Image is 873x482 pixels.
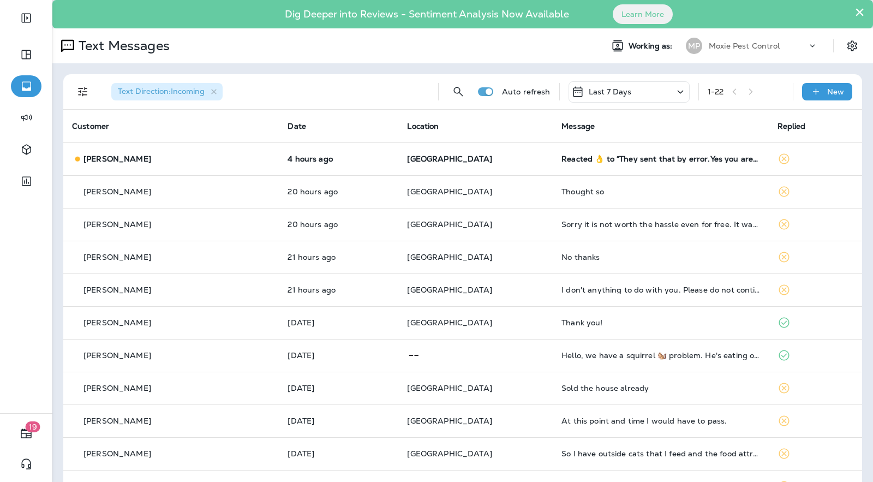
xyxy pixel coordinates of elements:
div: Sorry it is not worth the hassle even for free. It wasn't the job you did for us it was your cons... [561,220,760,229]
button: Expand Sidebar [11,7,41,29]
span: [GEOGRAPHIC_DATA] [407,219,492,229]
div: I don't anything to do with you. Please do not continue to contact me. [561,285,760,294]
button: Learn More [613,4,673,24]
p: Sep 23, 2025 02:46 PM [288,351,390,360]
span: Date [288,121,306,131]
span: [GEOGRAPHIC_DATA] [407,187,492,197]
p: [PERSON_NAME] [83,154,151,163]
p: Last 7 Days [589,87,632,96]
div: Sold the house already [561,384,760,392]
p: Dig Deeper into Reviews - Sentiment Analysis Now Available [253,13,601,16]
span: Customer [72,121,109,131]
span: [GEOGRAPHIC_DATA] [407,318,492,328]
div: 1 - 22 [708,87,724,96]
div: Thank you! [561,318,760,327]
p: Sep 23, 2025 09:29 PM [288,318,390,327]
span: Working as: [629,41,675,51]
div: MP [686,38,702,54]
div: Text Direction:Incoming [111,83,223,100]
button: 19 [11,423,41,444]
p: Sep 23, 2025 01:48 PM [288,384,390,392]
div: No thanks [561,253,760,261]
button: Search Messages [447,81,469,103]
button: Close [854,3,865,21]
p: [PERSON_NAME] [83,318,151,327]
span: [GEOGRAPHIC_DATA] [407,154,492,164]
p: [PERSON_NAME] [83,351,151,360]
p: New [827,87,844,96]
p: Text Messages [74,38,170,54]
span: Location [407,121,439,131]
p: [PERSON_NAME] [83,285,151,294]
div: Reacted 👌 to “They sent that by error.Yes you are on the schedule and if you do not want us to co... [561,154,760,163]
div: At this point and time I would have to pass. [561,416,760,425]
p: Sep 25, 2025 02:04 PM [288,253,390,261]
span: [GEOGRAPHIC_DATA] [407,285,492,295]
p: Auto refresh [502,87,551,96]
button: Filters [72,81,94,103]
span: [GEOGRAPHIC_DATA] [407,416,492,426]
p: [PERSON_NAME] [83,187,151,196]
p: Sep 25, 2025 01:58 PM [288,285,390,294]
span: [GEOGRAPHIC_DATA] [407,449,492,459]
p: Sep 23, 2025 10:06 AM [288,449,390,458]
span: Replied [778,121,806,131]
p: [PERSON_NAME] [83,449,151,458]
span: Text Direction : Incoming [118,86,205,96]
p: Sep 23, 2025 12:05 PM [288,416,390,425]
p: Moxie Pest Control [709,41,780,50]
span: [GEOGRAPHIC_DATA] [407,383,492,393]
span: Message [561,121,595,131]
div: Hello, we have a squirrel 🐿️ problem. He's eating our patio furniture. Is there anything you can ... [561,351,760,360]
div: Thought so [561,187,760,196]
span: [GEOGRAPHIC_DATA] [407,252,492,262]
p: [PERSON_NAME] [83,220,151,229]
button: Settings [842,36,862,56]
p: Sep 26, 2025 07:34 AM [288,154,390,163]
p: Sep 25, 2025 03:03 PM [288,187,390,196]
div: So I have outside cats that I feed and the food attracts the ants. No one has been able to elimin... [561,449,760,458]
p: [PERSON_NAME] [83,253,151,261]
p: [PERSON_NAME] [83,416,151,425]
span: 19 [26,421,40,432]
p: Sep 25, 2025 02:56 PM [288,220,390,229]
p: [PERSON_NAME] [83,384,151,392]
